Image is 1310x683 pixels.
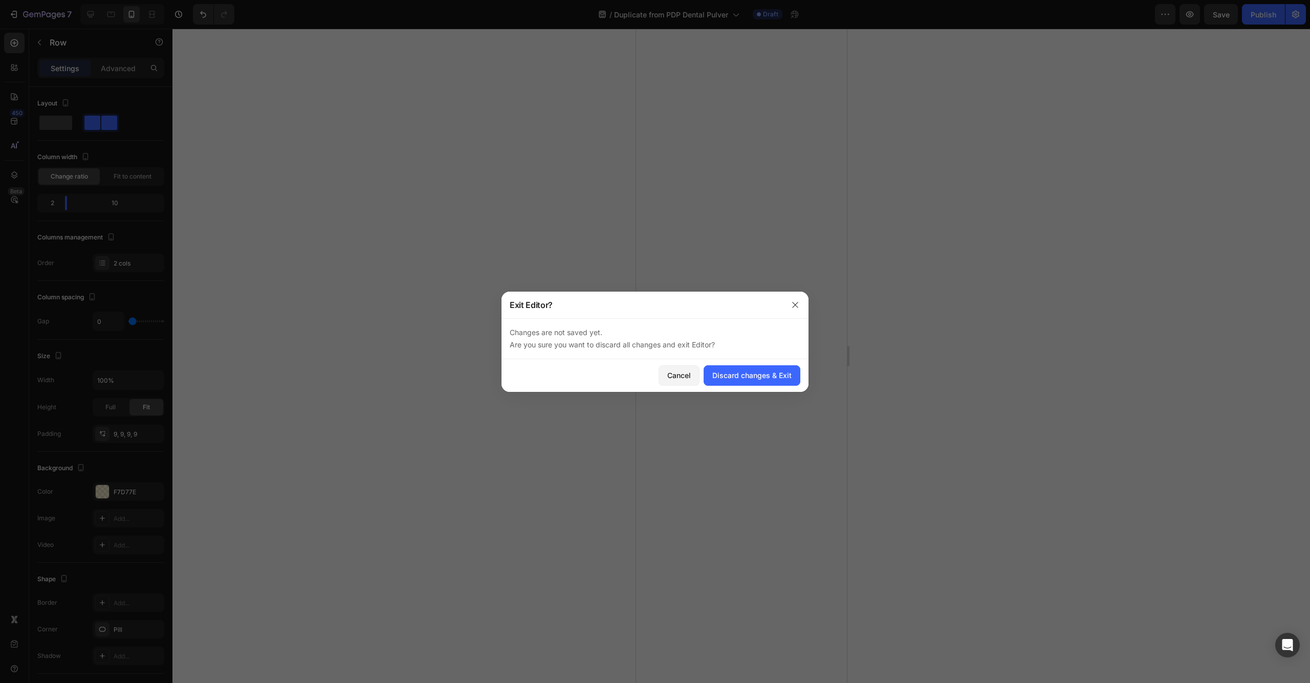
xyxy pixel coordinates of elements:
div: Discard changes & Exit [712,370,792,381]
button: Discard changes & Exit [704,365,800,386]
div: Cancel [667,370,691,381]
div: Open Intercom Messenger [1275,633,1300,657]
p: Changes are not saved yet. Are you sure you want to discard all changes and exit Editor? [510,326,800,351]
button: Cancel [659,365,700,386]
p: Exit Editor? [510,299,553,311]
